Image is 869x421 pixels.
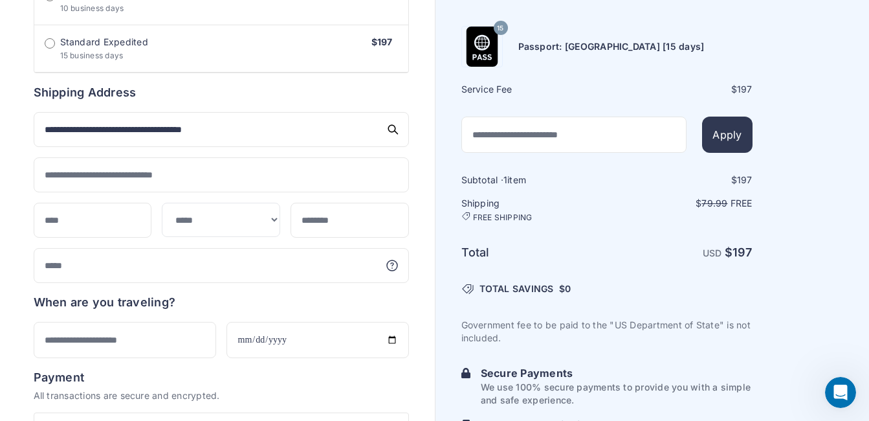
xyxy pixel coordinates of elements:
[34,369,409,387] h6: Payment
[481,365,753,381] h6: Secure Payments
[608,174,753,187] div: $
[461,174,606,187] h6: Subtotal · item
[371,36,393,47] span: $197
[608,83,753,96] div: $
[703,247,722,258] span: USD
[565,283,571,294] span: 0
[701,198,727,209] span: 79.99
[825,377,856,408] iframe: Intercom live chat
[60,51,124,60] span: 15 business days
[608,197,753,210] p: $
[461,83,606,96] h6: Service Fee
[60,3,124,13] span: 10 business days
[461,319,753,345] p: Government fee to be paid to the "US Department of State" is not included.
[461,244,606,262] h6: Total
[737,84,753,95] span: 197
[503,174,507,185] span: 1
[34,84,409,102] h6: Shipping Address
[518,40,705,53] h6: Passport: [GEOGRAPHIC_DATA] [15 days]
[481,381,753,407] p: We use 100% secure payments to provide you with a simple and safe experience.
[34,293,176,312] h6: When are you traveling?
[732,245,753,259] span: 197
[386,259,399,272] svg: More information
[479,282,554,295] span: TOTAL SAVINGS
[497,19,503,36] span: 15
[737,174,753,185] span: 197
[559,282,571,295] span: $
[60,36,148,49] span: Standard Expedited
[731,198,753,209] span: Free
[702,117,752,153] button: Apply
[34,389,409,402] p: All transactions are secure and encrypted.
[461,197,606,223] h6: Shipping
[473,212,533,223] span: FREE SHIPPING
[725,245,753,259] strong: $
[462,27,502,67] img: Product Name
